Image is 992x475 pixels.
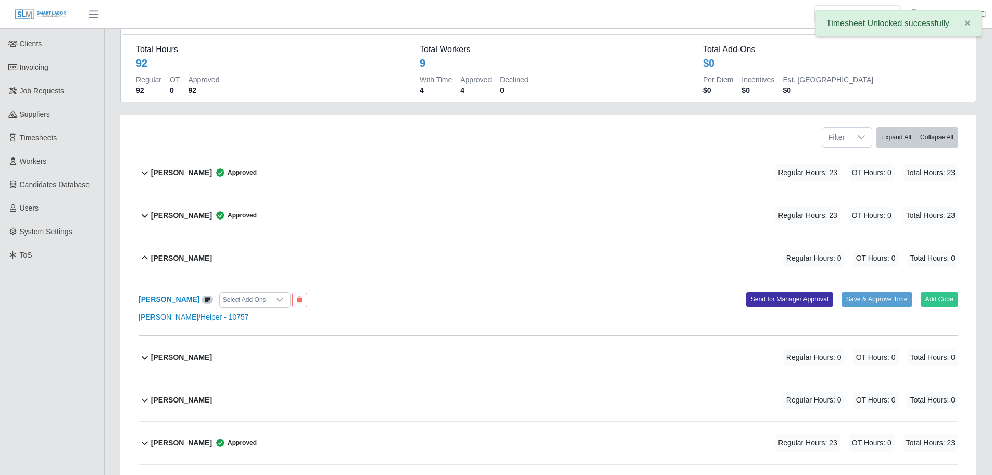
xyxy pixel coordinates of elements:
a: [PERSON_NAME] [927,9,987,20]
b: [PERSON_NAME] [151,210,212,221]
dd: 92 [188,85,219,95]
span: Invoicing [20,63,48,71]
dt: Declined [500,75,528,85]
dt: Approved [460,75,492,85]
span: OT Hours: 0 [849,207,895,224]
a: View/Edit Notes [202,295,213,303]
span: Filter [822,128,851,147]
span: Regular Hours: 23 [775,207,840,224]
dt: Est. [GEOGRAPHIC_DATA] [783,75,873,85]
dd: 92 [136,85,161,95]
span: Clients [20,40,42,48]
button: [PERSON_NAME] Regular Hours: 0 OT Hours: 0 Total Hours: 0 [139,336,958,379]
span: Workers [20,157,47,165]
span: Total Hours: 23 [903,207,958,224]
button: End Worker & Remove from the Timesheet [292,293,307,307]
b: [PERSON_NAME] [151,437,212,448]
b: [PERSON_NAME] [151,253,212,264]
dd: $0 [783,85,873,95]
button: Save & Approve Time [842,292,912,307]
span: Approved [212,167,257,178]
div: 9 [420,56,425,70]
div: 92 [136,56,147,70]
button: [PERSON_NAME] Approved Regular Hours: 23 OT Hours: 0 Total Hours: 23 [139,194,958,237]
span: OT Hours: 0 [849,164,895,181]
button: [PERSON_NAME] Approved Regular Hours: 23 OT Hours: 0 Total Hours: 23 [139,422,958,464]
img: SLM Logo [15,9,67,20]
dt: Regular [136,75,161,85]
span: System Settings [20,227,72,236]
span: × [964,17,971,29]
dt: Total Hours [136,43,394,56]
dd: $0 [742,85,774,95]
b: [PERSON_NAME] [151,395,212,406]
b: [PERSON_NAME] [151,167,212,178]
span: Timesheets [20,133,57,142]
dt: Per Diem [703,75,733,85]
span: Total Hours: 23 [903,434,958,452]
dt: Total Add-Ons [703,43,961,56]
span: Suppliers [20,110,50,118]
dt: With Time [420,75,452,85]
dd: 4 [460,85,492,95]
span: OT Hours: 0 [853,349,899,366]
button: Add Code [921,292,959,307]
span: OT Hours: 0 [849,434,895,452]
span: Regular Hours: 0 [783,250,845,267]
span: Approved [212,210,257,221]
span: Candidates Database [20,180,90,189]
button: Send for Manager Approval [746,292,833,307]
dd: 4 [420,85,452,95]
span: Regular Hours: 0 [783,392,845,409]
dt: Incentives [742,75,774,85]
b: [PERSON_NAME] [151,352,212,363]
a: [PERSON_NAME] [139,295,199,303]
span: Users [20,204,39,212]
span: Total Hours: 0 [907,392,958,409]
span: Regular Hours: 23 [775,434,840,452]
span: ToS [20,251,32,259]
div: $0 [703,56,714,70]
div: Select Add Ons [220,293,269,307]
span: Total Hours: 0 [907,250,958,267]
button: [PERSON_NAME] Regular Hours: 0 OT Hours: 0 Total Hours: 0 [139,379,958,421]
div: Timesheet Unlocked successfully [815,10,982,36]
span: Total Hours: 23 [903,164,958,181]
a: [PERSON_NAME]/Helper - 10757 [139,313,249,321]
div: bulk actions [876,127,958,148]
button: [PERSON_NAME] Approved Regular Hours: 23 OT Hours: 0 Total Hours: 23 [139,152,958,194]
button: [PERSON_NAME] Regular Hours: 0 OT Hours: 0 Total Hours: 0 [139,237,958,279]
dt: OT [170,75,180,85]
span: Job Requests [20,87,65,95]
dt: Approved [188,75,219,85]
dd: 0 [500,85,528,95]
dt: Total Workers [420,43,677,56]
button: Expand All [876,127,916,148]
button: Collapse All [915,127,958,148]
span: Regular Hours: 23 [775,164,840,181]
span: Total Hours: 0 [907,349,958,366]
dd: 0 [170,85,180,95]
span: Regular Hours: 0 [783,349,845,366]
span: Approved [212,437,257,448]
span: OT Hours: 0 [853,250,899,267]
input: Search [814,5,901,23]
span: OT Hours: 0 [853,392,899,409]
dd: $0 [703,85,733,95]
